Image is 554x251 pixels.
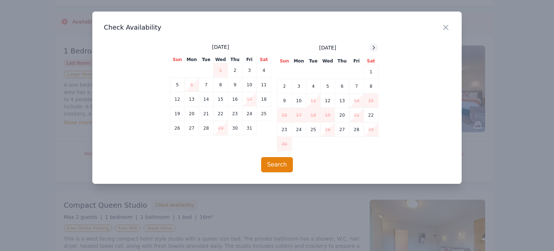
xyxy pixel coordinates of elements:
[214,107,228,121] td: 22
[242,78,257,92] td: 10
[349,122,364,137] td: 28
[335,122,349,137] td: 27
[306,58,321,65] th: Tue
[185,56,199,63] th: Mon
[306,122,321,137] td: 25
[199,78,214,92] td: 7
[292,122,306,137] td: 24
[214,78,228,92] td: 8
[228,63,242,78] td: 2
[214,56,228,63] th: Wed
[257,56,271,63] th: Sat
[214,63,228,78] td: 1
[306,79,321,94] td: 4
[292,79,306,94] td: 3
[228,56,242,63] th: Thu
[321,94,335,108] td: 12
[228,107,242,121] td: 23
[335,58,349,65] th: Thu
[257,107,271,121] td: 25
[185,78,199,92] td: 6
[277,79,292,94] td: 2
[228,121,242,135] td: 30
[170,92,185,107] td: 12
[292,58,306,65] th: Mon
[199,92,214,107] td: 14
[364,108,378,122] td: 22
[319,44,336,51] span: [DATE]
[349,79,364,94] td: 7
[277,137,292,151] td: 30
[364,79,378,94] td: 8
[170,56,185,63] th: Sun
[199,56,214,63] th: Tue
[277,122,292,137] td: 23
[321,58,335,65] th: Wed
[242,92,257,107] td: 17
[321,108,335,122] td: 19
[261,157,293,172] button: Search
[349,58,364,65] th: Fri
[292,108,306,122] td: 17
[214,121,228,135] td: 29
[257,78,271,92] td: 11
[199,107,214,121] td: 21
[306,108,321,122] td: 18
[277,108,292,122] td: 16
[242,56,257,63] th: Fri
[170,107,185,121] td: 19
[321,79,335,94] td: 5
[306,94,321,108] td: 11
[349,108,364,122] td: 21
[199,121,214,135] td: 28
[335,79,349,94] td: 6
[104,23,450,32] h3: Check Availability
[335,108,349,122] td: 20
[228,78,242,92] td: 9
[170,78,185,92] td: 5
[349,94,364,108] td: 14
[277,94,292,108] td: 9
[364,65,378,79] td: 1
[242,107,257,121] td: 24
[228,92,242,107] td: 16
[185,92,199,107] td: 13
[170,121,185,135] td: 26
[214,92,228,107] td: 15
[212,43,229,51] span: [DATE]
[321,122,335,137] td: 26
[242,121,257,135] td: 31
[277,58,292,65] th: Sun
[364,94,378,108] td: 15
[185,121,199,135] td: 27
[242,63,257,78] td: 3
[257,63,271,78] td: 4
[364,122,378,137] td: 29
[335,94,349,108] td: 13
[292,94,306,108] td: 10
[364,58,378,65] th: Sat
[257,92,271,107] td: 18
[185,107,199,121] td: 20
